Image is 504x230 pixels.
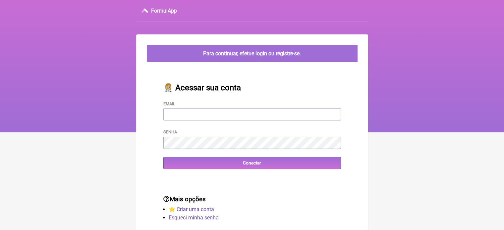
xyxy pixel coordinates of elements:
a: Esqueci minha senha [169,214,219,221]
h3: FormulApp [151,8,177,14]
h3: Mais opções [163,196,341,203]
a: ⭐️ Criar uma conta [169,206,214,212]
label: Email [163,101,175,106]
input: Conectar [163,157,341,169]
div: Para continuar, efetue login ou registre-se. [147,45,358,62]
h2: 👩🏼‍⚕️ Acessar sua conta [163,83,341,92]
label: Senha [163,129,177,134]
